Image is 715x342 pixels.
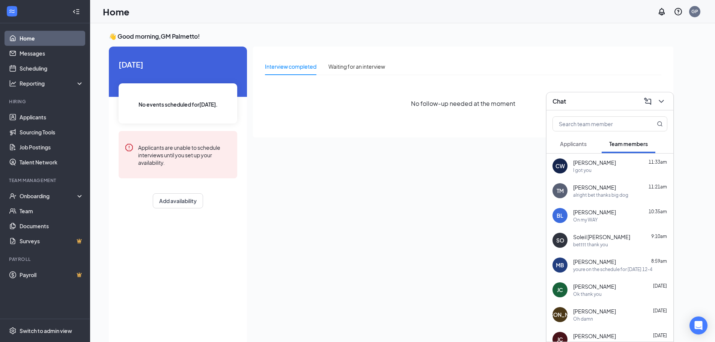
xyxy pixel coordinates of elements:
[573,217,598,223] div: On my WAY
[20,61,84,76] a: Scheduling
[657,121,663,127] svg: MagnifyingGlass
[573,192,628,198] div: alright bet thanks big dog
[9,80,17,87] svg: Analysis
[8,8,16,15] svg: WorkstreamLogo
[555,162,565,170] div: CW
[557,286,563,294] div: JC
[411,99,515,108] span: No follow-up needed at the moment
[328,62,385,71] div: Waiting for an interview
[642,95,654,107] button: ComposeMessage
[9,327,17,334] svg: Settings
[20,31,84,46] a: Home
[265,62,316,71] div: Interview completed
[20,125,84,140] a: Sourcing Tools
[109,32,673,41] h3: 👋 Good morning, GM Palmetto !
[20,327,72,334] div: Switch to admin view
[20,192,77,200] div: Onboarding
[20,46,84,61] a: Messages
[138,143,231,166] div: Applicants are unable to schedule interviews until you set up your availability.
[20,110,84,125] a: Applicants
[573,332,616,340] span: [PERSON_NAME]
[573,283,616,290] span: [PERSON_NAME]
[573,233,630,241] span: Soleil [PERSON_NAME]
[20,218,84,234] a: Documents
[573,258,616,265] span: [PERSON_NAME]
[573,159,616,166] span: [PERSON_NAME]
[649,184,667,190] span: 11:21am
[573,167,592,173] div: I got you
[573,266,652,273] div: youre on the schedule for [DATE] 12-4
[653,283,667,289] span: [DATE]
[556,261,564,269] div: MB
[573,208,616,216] span: [PERSON_NAME]
[553,117,642,131] input: Search team member
[20,267,84,282] a: PayrollCrown
[9,192,17,200] svg: UserCheck
[557,212,563,219] div: BL
[560,140,587,147] span: Applicants
[573,316,593,322] div: Oh damn
[657,97,666,106] svg: ChevronDown
[657,7,666,16] svg: Notifications
[573,241,608,248] div: betttt thank you
[557,187,564,194] div: TM
[119,59,237,70] span: [DATE]
[9,98,82,105] div: Hiring
[649,209,667,214] span: 10:35am
[20,155,84,170] a: Talent Network
[573,307,616,315] span: [PERSON_NAME]
[538,311,582,318] div: [PERSON_NAME]
[20,140,84,155] a: Job Postings
[691,8,698,15] div: GP
[649,159,667,165] span: 11:33am
[643,97,652,106] svg: ComposeMessage
[651,234,667,239] span: 9:10am
[9,256,82,262] div: Payroll
[689,316,707,334] div: Open Intercom Messenger
[552,97,566,105] h3: Chat
[655,95,667,107] button: ChevronDown
[556,237,564,244] div: SO
[20,234,84,249] a: SurveysCrown
[103,5,129,18] h1: Home
[609,140,648,147] span: Team members
[573,291,602,297] div: Ok thank you
[125,143,134,152] svg: Error
[138,100,218,108] span: No events scheduled for [DATE] .
[573,184,616,191] span: [PERSON_NAME]
[9,177,82,184] div: Team Management
[20,203,84,218] a: Team
[653,333,667,338] span: [DATE]
[20,80,84,87] div: Reporting
[153,193,203,208] button: Add availability
[72,8,80,15] svg: Collapse
[653,308,667,313] span: [DATE]
[651,258,667,264] span: 8:59am
[674,7,683,16] svg: QuestionInfo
